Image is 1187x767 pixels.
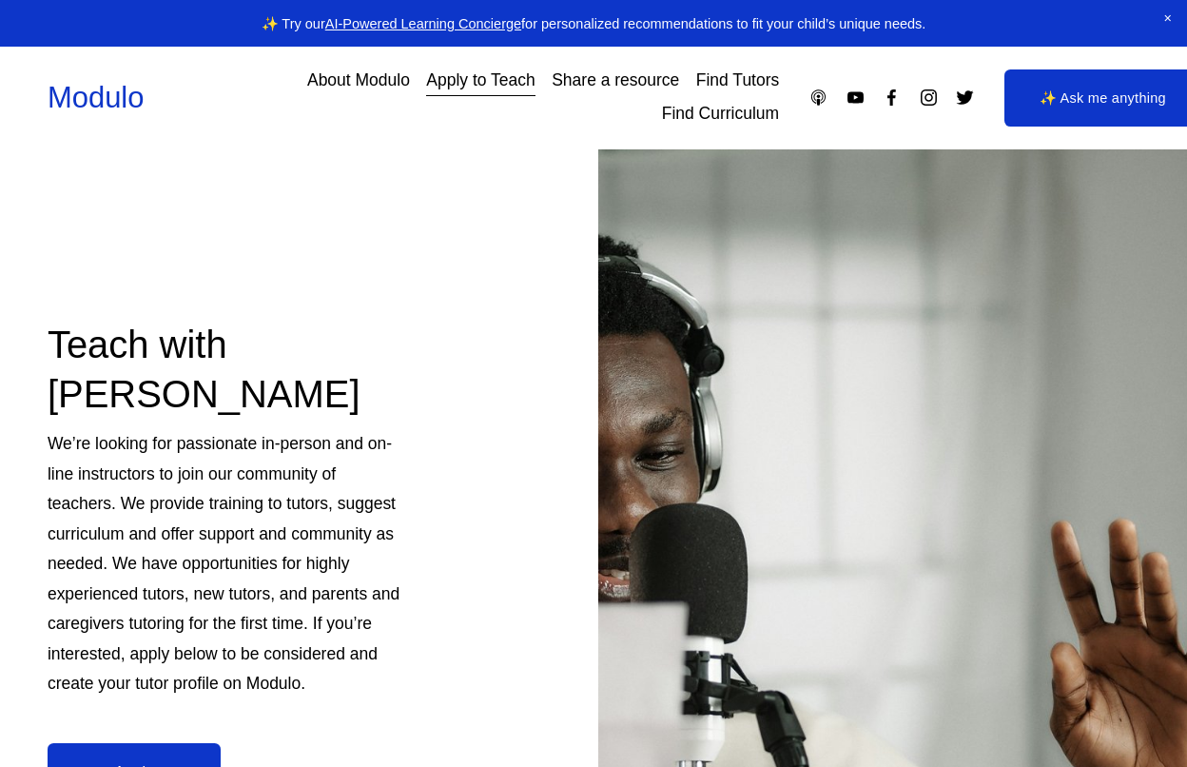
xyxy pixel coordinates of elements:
[48,429,404,699] p: We’re looking for passionate in-person and on-line instructors to join our community of teachers....
[955,88,975,108] a: Twitter
[48,320,404,420] h2: Teach with [PERSON_NAME]
[307,65,410,98] a: About Modulo
[662,98,779,131] a: Find Curriculum
[426,65,535,98] a: Apply to Teach
[846,88,866,108] a: YouTube
[552,65,679,98] a: Share a resource
[919,88,939,108] a: Instagram
[696,65,779,98] a: Find Tutors
[808,88,828,108] a: Apple Podcasts
[325,16,521,31] a: AI-Powered Learning Concierge
[48,81,145,114] a: Modulo
[882,88,902,108] a: Facebook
